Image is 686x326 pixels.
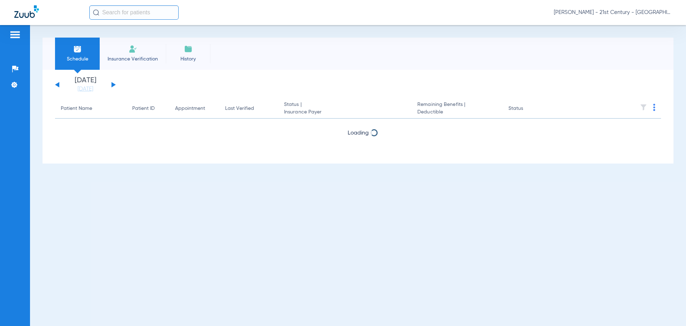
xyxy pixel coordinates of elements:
[14,5,39,18] img: Zuub Logo
[129,45,137,53] img: Manual Insurance Verification
[171,55,205,63] span: History
[278,99,412,119] th: Status |
[175,105,214,112] div: Appointment
[105,55,160,63] span: Insurance Verification
[640,104,647,111] img: filter.svg
[61,105,121,112] div: Patient Name
[61,105,92,112] div: Patient Name
[89,5,179,20] input: Search for patients
[225,105,273,112] div: Last Verified
[175,105,205,112] div: Appointment
[412,99,502,119] th: Remaining Benefits |
[132,105,164,112] div: Patient ID
[64,86,107,93] a: [DATE]
[417,108,497,116] span: Deductible
[653,104,655,111] img: group-dot-blue.svg
[73,45,82,53] img: Schedule
[9,30,21,39] img: hamburger-icon
[284,108,406,116] span: Insurance Payer
[225,105,254,112] div: Last Verified
[93,9,99,16] img: Search Icon
[64,77,107,93] li: [DATE]
[184,45,193,53] img: History
[132,105,155,112] div: Patient ID
[348,130,369,136] span: Loading
[503,99,551,119] th: Status
[554,9,672,16] span: [PERSON_NAME] - 21st Century - [GEOGRAPHIC_DATA]
[60,55,94,63] span: Schedule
